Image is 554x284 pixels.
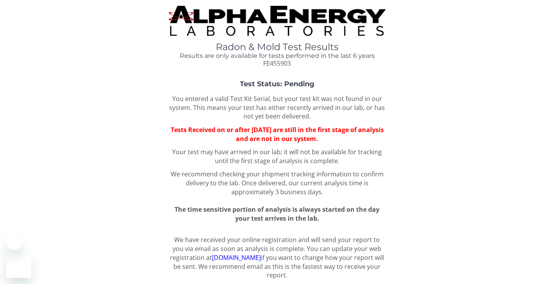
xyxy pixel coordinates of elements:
iframe: Close message [6,234,22,250]
p: You entered a valid Test Kit Serial, but your test kit was not found in our system. This means yo... [169,94,386,121]
span: Once delivered, our current analysis time is approximately 3 business days. [231,179,369,196]
iframe: Button to launch messaging window [6,253,31,278]
span: The time sensitive portion of analysis is always started on the day your test arrives in the lab. [175,205,379,223]
strong: Test Status: Pending [240,80,315,88]
span: FE455903 [263,59,291,68]
span: We recommend checking your shipment tracking information to confirm delivery to the lab. [171,170,384,187]
img: TightCrop.jpg [169,6,386,36]
h1: Radon & Mold Test Results [169,42,386,52]
p: Your test may have arrived in our lab; it will not be available for tracking until the first stag... [169,148,386,166]
h4: Results are only available for tests performed in the last 6 years [169,52,386,59]
a: [DOMAIN_NAME] [212,253,261,262]
p: We have received your online registration and will send your report to you via email as soon as a... [169,235,386,280]
span: Tests Received on or after [DATE] are still in the first stage of analysis and are not in our sys... [171,125,384,143]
